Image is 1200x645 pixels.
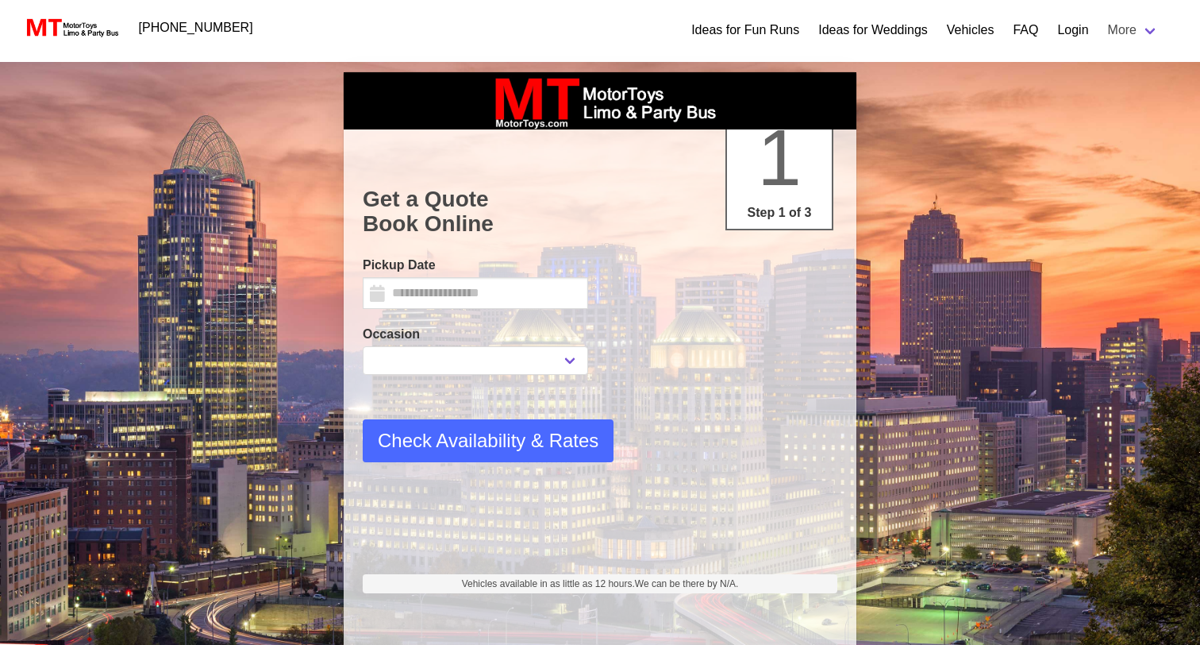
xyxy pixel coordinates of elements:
[733,203,825,222] p: Step 1 of 3
[363,419,613,462] button: Check Availability & Rates
[378,427,598,455] span: Check Availability & Rates
[1057,21,1088,40] a: Login
[818,21,928,40] a: Ideas for Weddings
[363,256,588,275] label: Pickup Date
[1098,14,1168,46] a: More
[635,578,739,589] span: We can be there by N/A.
[363,325,588,344] label: Occasion
[22,17,120,39] img: MotorToys Logo
[462,577,739,591] span: Vehicles available in as little as 12 hours.
[691,21,799,40] a: Ideas for Fun Runs
[363,187,837,237] h1: Get a Quote Book Online
[757,113,802,202] span: 1
[481,72,719,129] img: box_logo_brand.jpeg
[947,21,994,40] a: Vehicles
[129,12,263,44] a: [PHONE_NUMBER]
[1013,21,1038,40] a: FAQ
